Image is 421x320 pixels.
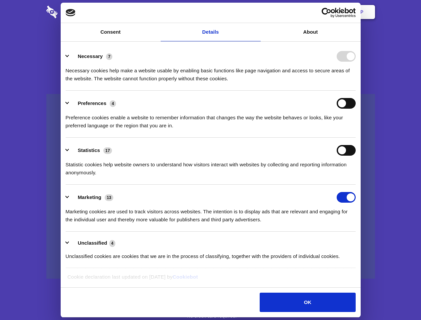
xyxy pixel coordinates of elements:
div: Statistic cookies help website owners to understand how visitors interact with websites by collec... [66,156,356,177]
div: Marketing cookies are used to track visitors across websites. The intention is to display ads tha... [66,203,356,224]
a: Login [302,2,331,22]
button: Marketing (13) [66,192,118,203]
iframe: Drift Widget Chat Controller [388,287,413,312]
a: Contact [270,2,301,22]
a: Details [161,23,261,41]
div: Cookie declaration last updated on [DATE] by [62,273,359,286]
label: Preferences [78,100,106,106]
div: Preference cookies enable a website to remember information that changes the way the website beha... [66,109,356,130]
a: About [261,23,361,41]
span: 4 [109,240,116,247]
img: logo [66,9,76,16]
a: Wistia video thumbnail [46,94,375,279]
label: Statistics [78,147,100,153]
button: Necessary (7) [66,51,117,62]
span: 4 [110,100,116,107]
span: 7 [106,53,112,60]
a: Consent [61,23,161,41]
label: Marketing [78,194,101,200]
button: OK [260,293,355,312]
button: Statistics (17) [66,145,116,156]
label: Necessary [78,53,103,59]
img: logo-wordmark-white-trans-d4663122ce5f474addd5e946df7df03e33cb6a1c49d2221995e7729f52c070b2.svg [46,6,103,18]
button: Unclassified (4) [66,239,120,247]
span: 13 [105,194,113,201]
div: Necessary cookies help make a website usable by enabling basic functions like page navigation and... [66,62,356,83]
a: Pricing [196,2,225,22]
h1: Eliminate Slack Data Loss. [46,30,375,54]
div: Unclassified cookies are cookies that we are in the process of classifying, together with the pro... [66,247,356,260]
span: 17 [103,147,112,154]
h4: Auto-redaction of sensitive data, encrypted data sharing and self-destructing private chats. Shar... [46,61,375,83]
button: Preferences (4) [66,98,120,109]
a: Cookiebot [173,274,198,280]
a: Usercentrics Cookiebot - opens in a new window [297,8,356,18]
